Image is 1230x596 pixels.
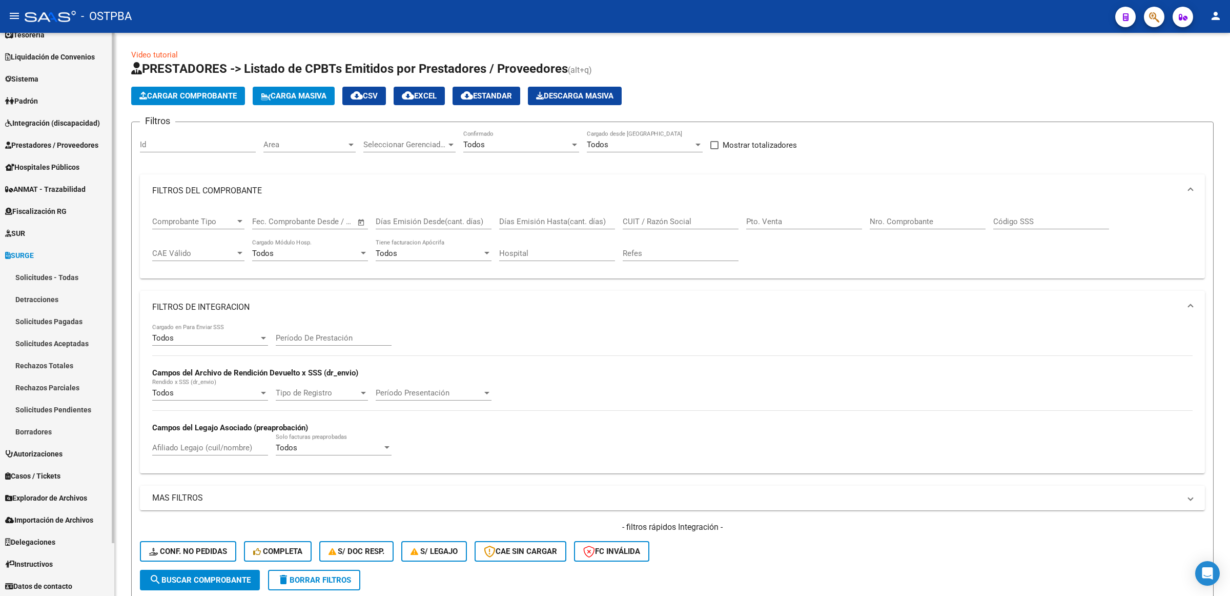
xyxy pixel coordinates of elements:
[351,91,378,101] span: CSV
[461,91,512,101] span: Estandar
[152,368,358,378] strong: Campos del Archivo de Rendición Devuelto x SSS (dr_envio)
[149,575,251,585] span: Buscar Comprobante
[244,541,312,562] button: Completa
[152,492,1180,504] mat-panel-title: MAS FILTROS
[131,62,568,76] span: PRESTADORES -> Listado de CPBTs Emitidos por Prestadores / Proveedores
[131,87,245,105] button: Cargar Comprobante
[342,87,386,105] button: CSV
[5,206,67,217] span: Fiscalización RG
[140,570,260,590] button: Buscar Comprobante
[363,140,446,149] span: Seleccionar Gerenciador
[152,302,1180,313] mat-panel-title: FILTROS DE INTEGRACION
[461,89,473,102] mat-icon: cloud_download
[5,581,72,592] span: Datos de contacto
[276,388,359,398] span: Tipo de Registro
[5,140,98,151] span: Prestadores / Proveedores
[5,162,79,173] span: Hospitales Públicos
[140,174,1205,207] mat-expansion-panel-header: FILTROS DEL COMPROBANTE
[152,423,308,432] strong: Campos del Legajo Asociado (preaprobación)
[351,89,363,102] mat-icon: cloud_download
[394,87,445,105] button: EXCEL
[5,29,45,41] span: Tesorería
[139,91,237,101] span: Cargar Comprobante
[376,388,482,398] span: Período Presentación
[140,324,1205,473] div: FILTROS DE INTEGRACION
[131,50,178,59] a: Video tutorial
[528,87,622,105] app-download-masive: Descarga masiva de comprobantes (adjuntos)
[252,217,285,226] input: Start date
[402,89,414,102] mat-icon: cloud_download
[252,249,274,258] span: Todos
[5,51,95,63] span: Liquidación de Convenios
[723,139,797,151] span: Mostrar totalizadores
[5,117,100,129] span: Integración (discapacidad)
[401,541,467,562] button: S/ legajo
[152,249,235,258] span: CAE Válido
[5,470,60,482] span: Casos / Tickets
[402,91,437,101] span: EXCEL
[140,486,1205,510] mat-expansion-panel-header: MAS FILTROS
[568,65,592,75] span: (alt+q)
[5,448,63,460] span: Autorizaciones
[253,547,302,556] span: Completa
[1209,10,1222,22] mat-icon: person
[5,514,93,526] span: Importación de Archivos
[411,547,458,556] span: S/ legajo
[5,250,34,261] span: SURGE
[463,140,485,149] span: Todos
[475,541,566,562] button: CAE SIN CARGAR
[276,443,297,452] span: Todos
[453,87,520,105] button: Estandar
[263,140,346,149] span: Area
[149,547,227,556] span: Conf. no pedidas
[5,228,25,239] span: SUR
[5,559,53,570] span: Instructivos
[268,570,360,590] button: Borrar Filtros
[253,87,335,105] button: Carga Masiva
[1195,561,1220,586] div: Open Intercom Messenger
[329,547,385,556] span: S/ Doc Resp.
[5,184,86,195] span: ANMAT - Trazabilidad
[277,575,351,585] span: Borrar Filtros
[81,5,132,28] span: - OSTPBA
[356,216,367,228] button: Open calendar
[140,291,1205,324] mat-expansion-panel-header: FILTROS DE INTEGRACION
[149,573,161,586] mat-icon: search
[319,541,394,562] button: S/ Doc Resp.
[152,333,174,343] span: Todos
[5,95,38,107] span: Padrón
[152,185,1180,196] mat-panel-title: FILTROS DEL COMPROBANTE
[8,10,20,22] mat-icon: menu
[152,388,174,398] span: Todos
[140,114,175,128] h3: Filtros
[277,573,290,586] mat-icon: delete
[528,87,622,105] button: Descarga Masiva
[5,73,38,85] span: Sistema
[376,249,397,258] span: Todos
[295,217,344,226] input: End date
[152,217,235,226] span: Comprobante Tipo
[140,207,1205,279] div: FILTROS DEL COMPROBANTE
[140,522,1205,533] h4: - filtros rápidos Integración -
[5,492,87,504] span: Explorador de Archivos
[484,547,557,556] span: CAE SIN CARGAR
[583,547,640,556] span: FC Inválida
[5,537,55,548] span: Delegaciones
[140,541,236,562] button: Conf. no pedidas
[587,140,608,149] span: Todos
[574,541,649,562] button: FC Inválida
[536,91,613,101] span: Descarga Masiva
[261,91,326,101] span: Carga Masiva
